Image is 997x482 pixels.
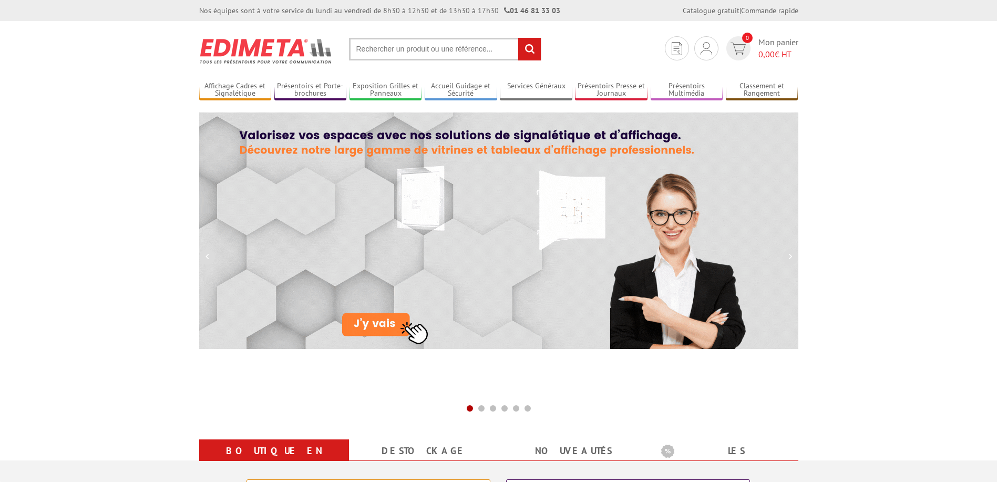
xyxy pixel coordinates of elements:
a: Boutique en ligne [212,442,336,479]
a: Accueil Guidage et Sécurité [425,81,497,99]
span: 0,00 [758,49,775,59]
a: Les promotions [661,442,786,479]
input: Rechercher un produit ou une référence... [349,38,541,60]
a: Présentoirs Presse et Journaux [575,81,647,99]
a: Services Généraux [500,81,572,99]
a: nouveautés [511,442,636,460]
a: Commande rapide [741,6,798,15]
span: € HT [758,48,798,60]
img: devis rapide [731,43,746,55]
a: devis rapide 0 Mon panier 0,00€ HT [724,36,798,60]
b: Les promotions [661,442,793,463]
span: 0 [742,33,753,43]
a: Affichage Cadres et Signalétique [199,81,272,99]
img: devis rapide [701,42,712,55]
strong: 01 46 81 33 03 [504,6,560,15]
a: Présentoirs et Porte-brochures [274,81,347,99]
img: Présentoir, panneau, stand - Edimeta - PLV, affichage, mobilier bureau, entreprise [199,32,333,70]
a: Exposition Grilles et Panneaux [350,81,422,99]
a: Classement et Rangement [726,81,798,99]
a: Présentoirs Multimédia [651,81,723,99]
a: Destockage [362,442,486,460]
input: rechercher [518,38,541,60]
div: | [683,5,798,16]
div: Nos équipes sont à votre service du lundi au vendredi de 8h30 à 12h30 et de 13h30 à 17h30 [199,5,560,16]
img: devis rapide [672,42,682,55]
a: Catalogue gratuit [683,6,739,15]
span: Mon panier [758,36,798,60]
